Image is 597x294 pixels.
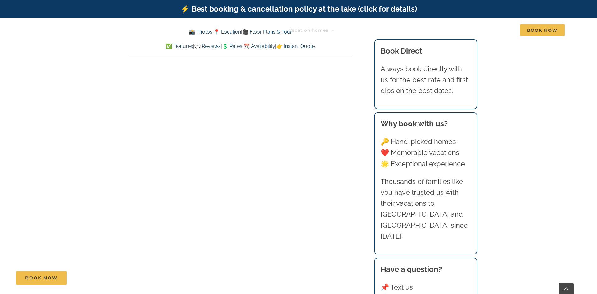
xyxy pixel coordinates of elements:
[486,24,506,36] a: Contact
[16,271,67,285] a: Book Now
[451,28,466,32] span: About
[289,28,328,32] span: Vacation homes
[381,265,442,274] strong: Have a question?
[348,24,385,36] a: Things to do
[276,43,315,49] a: 👉 Instant Quote
[243,43,275,49] a: 📆 Availability
[166,43,193,49] a: ✅ Features
[348,28,379,32] span: Things to do
[289,24,565,36] nav: Main Menu
[381,118,471,129] h3: Why book with us?
[180,4,417,13] a: ⚡️ Best booking & cancellation policy at the lake (click for details)
[381,46,422,55] b: Book Direct
[194,43,221,49] a: 💬 Reviews
[381,176,471,242] p: Thousands of families like you have trusted us with their vacations to [GEOGRAPHIC_DATA] and [GEO...
[381,136,471,169] p: 🔑 Hand-picked homes ❤️ Memorable vacations 🌟 Exceptional experience
[399,24,437,36] a: Deals & More
[399,28,432,32] span: Deals & More
[25,275,58,281] span: Book Now
[32,26,138,40] img: Branson Family Retreats Logo
[222,43,242,49] a: 💲 Rates
[520,24,565,36] span: Book Now
[451,24,472,36] a: About
[381,63,471,96] p: Always book directly with us for the best rate and first dibs on the best dates.
[486,28,506,32] span: Contact
[289,24,334,36] a: Vacation homes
